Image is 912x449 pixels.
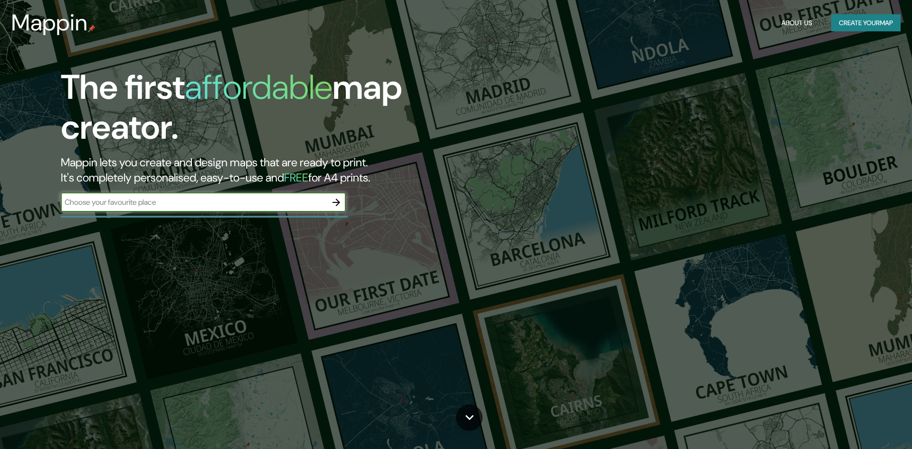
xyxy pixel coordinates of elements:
button: Create yourmap [831,14,901,32]
iframe: Help widget launcher [827,412,902,439]
h2: Mappin lets you create and design maps that are ready to print. It's completely personalised, eas... [61,155,517,185]
h1: The first map creator. [61,67,517,155]
h1: affordable [185,65,332,109]
img: mappin-pin [88,25,95,32]
h5: FREE [284,170,308,185]
input: Choose your favourite place [61,197,327,208]
h3: Mappin [11,10,88,36]
button: About Us [778,14,816,32]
